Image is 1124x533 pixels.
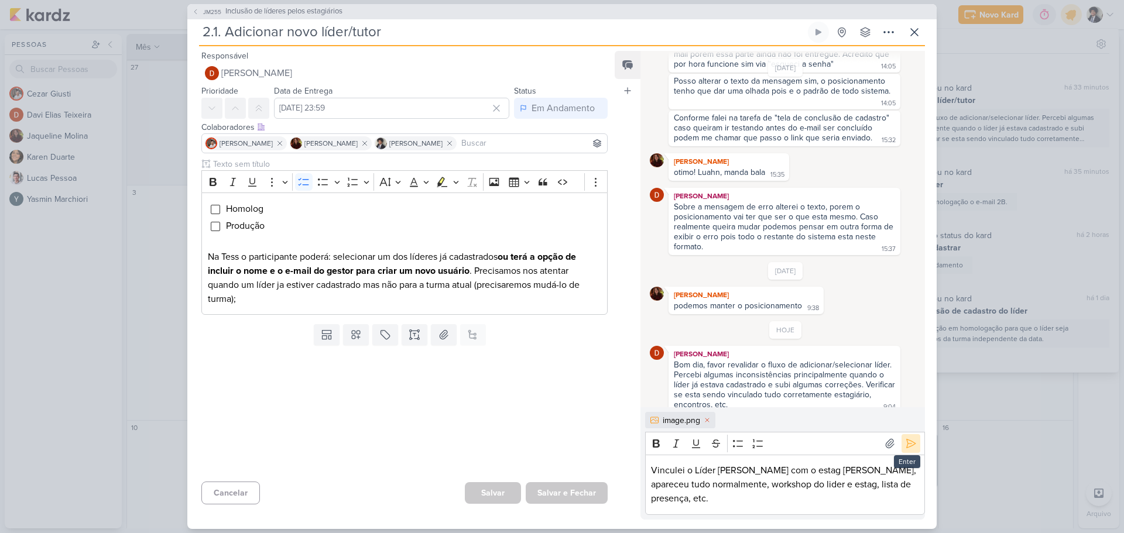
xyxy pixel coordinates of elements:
[201,121,608,133] div: Colaboradores
[514,98,608,119] button: Em Andamento
[807,304,819,313] div: 9:38
[645,432,925,455] div: Editor toolbar
[514,86,536,96] label: Status
[201,192,608,315] div: Editor editing area: main
[650,346,664,360] img: Davi Elias Teixeira
[532,101,595,115] div: Em Andamento
[205,137,217,149] img: Cezar Giusti
[226,220,265,232] span: Produção
[650,188,664,202] img: Davi Elias Teixeira
[650,153,664,167] img: Jaqueline Molina
[674,113,892,143] div: Conforme falei na tarefa de "tela de conclusão de cadastro" caso queiram ir testando antes do e-m...
[375,137,387,149] img: Pedro Luahn Simões
[201,170,608,193] div: Editor toolbar
[894,455,920,468] div: Enter
[881,99,896,108] div: 14:05
[201,63,608,84] button: [PERSON_NAME]
[201,51,248,61] label: Responsável
[201,482,260,504] button: Cancelar
[814,27,823,37] div: Ligar relógio
[663,414,700,427] div: image.png
[674,202,896,252] div: Sobre a mensagem de erro alterei o texto, porem o posicionamento vai ter que ser o que esta mesmo...
[674,167,765,177] div: otimo! Luahn, manda bala
[674,39,892,69] div: A ideia vai ser que ele acessa via o link que chegara no e-mail porem essa parte ainda não foi en...
[674,360,897,410] div: Bom dia, favor revalidar o fluxo de adicionar/selecionar líder. Percebi algumas inconsistências p...
[645,455,925,515] div: Editor editing area: main
[221,66,292,80] span: [PERSON_NAME]
[226,203,263,215] span: Homolog
[290,137,302,149] img: Jaqueline Molina
[671,156,787,167] div: [PERSON_NAME]
[304,138,358,149] span: [PERSON_NAME]
[274,86,333,96] label: Data de Entrega
[389,138,443,149] span: [PERSON_NAME]
[770,170,784,180] div: 15:35
[671,289,821,301] div: [PERSON_NAME]
[220,138,273,149] span: [PERSON_NAME]
[651,463,919,506] p: Vinculei o Líder [PERSON_NAME] com o estag [PERSON_NAME], apareceu tudo normalmente, workshop do ...
[674,301,802,311] div: podemos manter o posicionamento
[882,136,896,145] div: 15:32
[674,76,890,96] div: Posso alterar o texto da mensagem sim, o posicionamento tenho que dar uma olhada pois e o padrão ...
[208,251,576,277] strong: ou terá a opção de incluir o nome e o e-mail do gestor para criar um novo usuário
[881,62,896,71] div: 14:05
[208,250,601,306] p: Na Tess o participante poderá: selecionar um dos líderes já cadastrados . Precisamos nos atentar ...
[274,98,509,119] input: Select a date
[882,245,896,254] div: 15:37
[205,66,219,80] img: Davi Elias Teixeira
[201,86,238,96] label: Prioridade
[650,287,664,301] img: Jaqueline Molina
[671,190,898,202] div: [PERSON_NAME]
[211,158,608,170] input: Texto sem título
[459,136,605,150] input: Buscar
[671,348,898,360] div: [PERSON_NAME]
[199,22,806,43] input: Kard Sem Título
[883,403,896,412] div: 9:04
